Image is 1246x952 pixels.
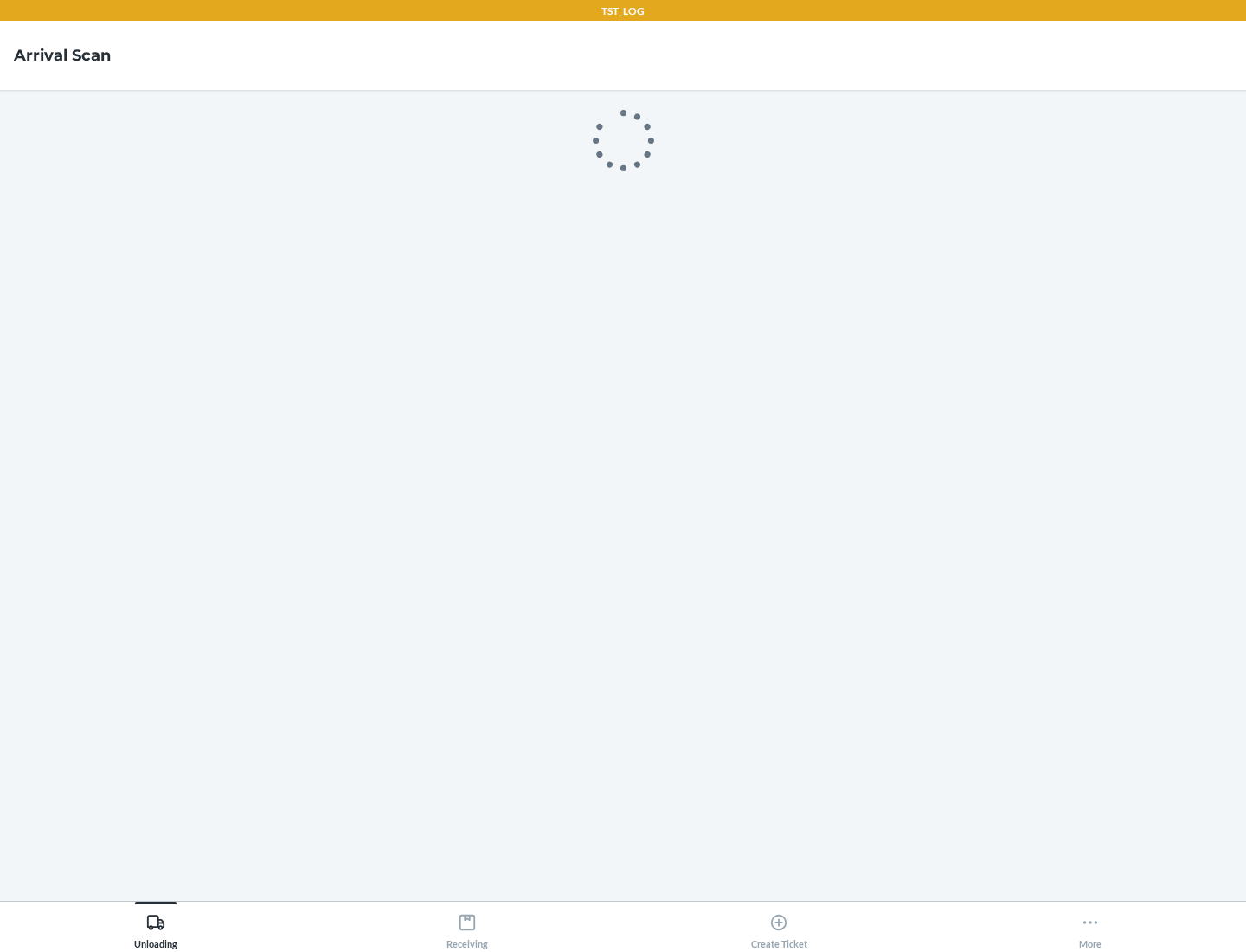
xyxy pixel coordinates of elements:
[134,906,177,949] div: Unloading
[601,3,645,19] p: TST_LOG
[751,906,807,949] div: Create Ticket
[446,906,488,949] div: Receiving
[1079,906,1101,949] div: More
[623,902,934,949] button: Create Ticket
[311,902,623,949] button: Receiving
[934,902,1246,949] button: More
[14,44,111,67] h4: Arrival Scan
